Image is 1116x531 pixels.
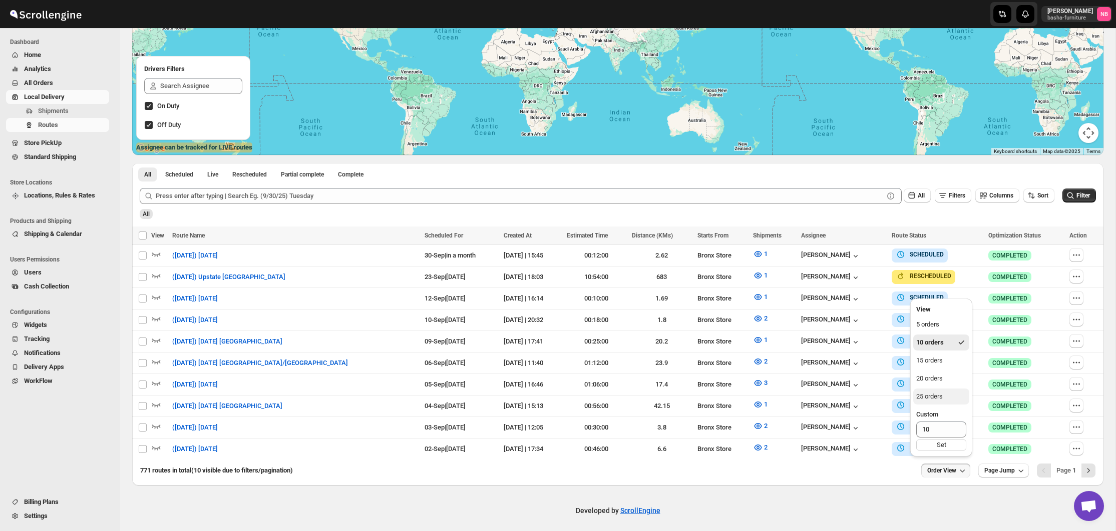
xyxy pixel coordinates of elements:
span: ([DATE]) [DATE] [172,444,218,454]
span: 30-Sep | in a month [425,251,476,259]
button: 15 orders [913,352,969,368]
span: Widgets [24,321,47,328]
a: Open chat [1074,491,1104,521]
div: [DATE] | 17:41 [504,336,561,346]
b: SCHEDULED [910,251,944,258]
div: 00:46:00 [567,444,626,454]
button: Map camera controls [1078,123,1098,143]
img: Google [135,142,168,155]
button: 10 orders [913,334,969,350]
span: Map data ©2025 [1043,148,1080,154]
span: 12-Sep | [DATE] [425,294,466,302]
span: 2 [764,443,768,451]
button: Cash Collection [6,279,109,293]
button: 1 [747,332,774,348]
div: [DATE] | 15:13 [504,401,561,411]
button: ([DATE]) [DATE] [166,312,224,328]
input: Search Assignee [160,78,242,94]
div: 25 orders [916,391,943,401]
span: Users [24,268,42,276]
button: [PERSON_NAME] [801,401,861,411]
p: basha-furniture [1047,15,1093,21]
button: Home [6,48,109,62]
div: 1.8 [632,315,691,325]
span: COMPLETED [992,316,1027,324]
span: All [918,192,925,199]
span: Local Delivery [24,93,65,100]
span: 2 [764,357,768,365]
div: 00:10:00 [567,293,626,303]
span: Complete [338,170,363,178]
div: [DATE] | 12:05 [504,422,561,432]
button: 20 orders [913,370,969,386]
button: All routes [138,167,157,181]
p: Developed by [576,505,660,515]
span: 3 [764,379,768,386]
button: Shipping & Calendar [6,227,109,241]
button: ([DATE]) [DATE] [166,290,224,306]
span: Notifications [24,349,61,356]
span: Home [24,51,41,58]
div: 683 [632,272,691,282]
span: Starts From [697,232,728,239]
button: 1 [747,289,774,305]
button: Sort [1023,188,1054,202]
div: 00:12:00 [567,250,626,260]
span: Users Permissions [10,255,113,263]
span: Created At [504,232,532,239]
h2: Drivers Filters [144,64,242,74]
div: [DATE] | 16:14 [504,293,561,303]
span: Filters [949,192,965,199]
button: Settings [6,509,109,523]
span: Custom [916,410,938,418]
div: 20 orders [916,373,943,383]
span: 06-Sep | [DATE] [425,359,466,366]
button: [PERSON_NAME] [801,358,861,368]
span: Nael Basha [1097,7,1111,21]
span: Order View [927,466,956,474]
span: 2 [764,422,768,429]
button: SCHEDULED [896,421,944,431]
button: [PERSON_NAME] [801,315,861,325]
div: 00:30:00 [567,422,626,432]
button: ([DATE]) [DATE] [166,376,224,392]
button: WorkFlow [6,374,109,388]
button: 2 [747,310,774,326]
button: Delivery Apps [6,360,109,374]
div: [DATE] | 17:34 [504,444,561,454]
div: 17.4 [632,379,691,389]
div: 1.69 [632,293,691,303]
div: [PERSON_NAME] [801,337,861,347]
span: Scheduled For [425,232,463,239]
img: ScrollEngine [8,1,83,26]
span: 771 routes in total (10 visible due to filters/pagination) [140,466,293,474]
div: Set [916,439,966,450]
span: COMPLETED [992,359,1027,367]
button: Columns [975,188,1019,202]
button: 1 [747,396,774,412]
span: COMPLETED [992,337,1027,345]
button: Keyboard shortcuts [994,148,1037,155]
span: Partial complete [281,170,324,178]
button: ([DATE]) [DATE] [GEOGRAPHIC_DATA] [166,398,288,414]
button: [PERSON_NAME] [801,380,861,390]
span: COMPLETED [992,423,1027,431]
button: SCHEDULED [896,292,944,302]
button: ([DATE]) Upstate [GEOGRAPHIC_DATA] [166,269,291,285]
span: 2 [764,314,768,322]
button: Widgets [6,318,109,332]
button: 1 [747,246,774,262]
span: 03-Sep | [DATE] [425,423,466,431]
span: Scheduled [165,170,193,178]
button: Shipments [6,104,109,118]
div: 5 orders [916,319,939,329]
span: Route Status [892,232,926,239]
button: 5 orders [913,316,969,332]
button: Filter [1062,188,1096,202]
span: COMPLETED [992,380,1027,388]
div: [DATE] | 11:40 [504,358,561,368]
span: 05-Sep | [DATE] [425,380,466,388]
span: Route Name [172,232,205,239]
